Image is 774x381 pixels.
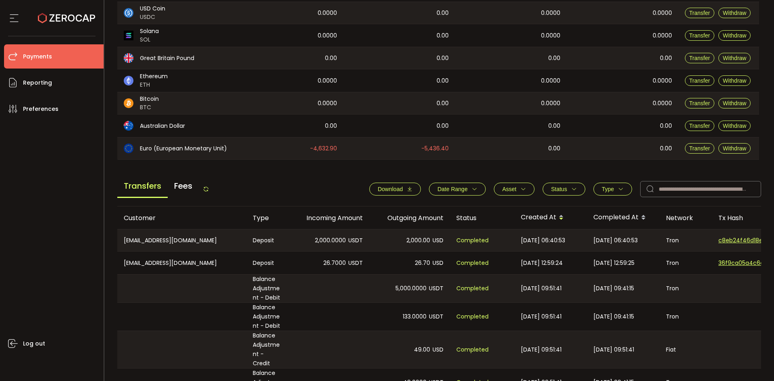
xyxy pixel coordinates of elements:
span: -5,436.40 [421,144,449,153]
span: 0.00 [437,31,449,40]
div: Tron [660,252,712,274]
span: Transfer [689,55,710,61]
span: 0.0000 [541,99,560,108]
img: sol_portfolio.png [124,31,133,40]
div: Outgoing Amount [369,213,450,223]
span: Type [602,186,614,192]
div: Incoming Amount [289,213,369,223]
div: Created At [514,211,587,225]
span: 0.00 [548,54,560,63]
button: Withdraw [718,121,751,131]
span: 0.00 [548,144,560,153]
span: 0.00 [660,144,672,153]
span: 5,000.0000 [395,284,427,293]
div: Status [450,213,514,223]
span: 0.0000 [318,31,337,40]
span: 0.00 [325,54,337,63]
span: Withdraw [723,145,746,152]
span: Withdraw [723,55,746,61]
button: Status [543,183,585,196]
span: [DATE] 09:41:15 [593,284,634,293]
button: Type [593,183,632,196]
span: USD Coin [140,4,165,13]
span: USD [433,236,443,245]
span: 0.0000 [541,8,560,18]
span: 0.00 [437,121,449,131]
span: Transfers [117,175,168,198]
span: SOL [140,35,159,44]
div: Tron [660,275,712,302]
div: Network [660,213,712,223]
span: Bitcoin [140,95,159,103]
span: Transfer [689,32,710,39]
span: 26.70 [415,258,430,268]
span: USDT [348,236,363,245]
span: 0.00 [437,76,449,85]
span: [DATE] 09:51:41 [593,345,634,354]
span: Completed [456,258,489,268]
span: 0.00 [437,99,449,108]
span: Withdraw [723,77,746,84]
span: Transfer [689,10,710,16]
span: Euro (European Monetary Unit) [140,144,227,153]
span: 0.0000 [653,99,672,108]
iframe: Chat Widget [734,342,774,381]
span: Asset [502,186,516,192]
button: Transfer [685,121,715,131]
span: Withdraw [723,10,746,16]
span: 49.00 [414,345,430,354]
button: Transfer [685,30,715,41]
span: 0.00 [660,121,672,131]
div: Completed At [587,211,660,225]
span: USDC [140,13,165,21]
span: [DATE] 12:59:24 [521,258,563,268]
span: Transfer [689,123,710,129]
span: Payments [23,51,52,62]
div: Tron [660,229,712,251]
span: 0.0000 [541,76,560,85]
button: Transfer [685,8,715,18]
div: Balance Adjustment - Debit [246,303,289,331]
span: [DATE] 09:51:41 [521,284,562,293]
span: [DATE] 09:51:41 [521,345,562,354]
span: 0.00 [437,54,449,63]
span: Reporting [23,77,52,89]
span: USDT [348,258,363,268]
span: Completed [456,284,489,293]
span: Solana [140,27,159,35]
div: Tron [660,303,712,331]
span: [DATE] 12:59:25 [593,258,635,268]
span: 0.0000 [318,99,337,108]
button: Withdraw [718,75,751,86]
span: 133.0000 [403,312,427,321]
span: Great Britain Pound [140,54,194,62]
button: Date Range [429,183,486,196]
button: Withdraw [718,143,751,154]
span: Withdraw [723,100,746,106]
span: Preferences [23,103,58,115]
button: Transfer [685,98,715,108]
span: 0.0000 [653,31,672,40]
span: 0.00 [437,8,449,18]
span: 0.0000 [653,76,672,85]
img: gbp_portfolio.svg [124,53,133,63]
img: usdc_portfolio.svg [124,8,133,18]
span: 2,000.00 [406,236,430,245]
span: 0.0000 [318,8,337,18]
div: [EMAIL_ADDRESS][DOMAIN_NAME] [117,252,246,274]
div: Deposit [246,229,289,251]
img: eth_portfolio.svg [124,76,133,85]
span: Ethereum [140,72,168,81]
span: Completed [456,345,489,354]
button: Asset [494,183,535,196]
span: -4,632.90 [310,144,337,153]
div: Customer [117,213,246,223]
span: Transfer [689,145,710,152]
img: eur_portfolio.svg [124,144,133,153]
div: Balance Adjustment - Debit [246,275,289,302]
span: 0.0000 [318,76,337,85]
span: 0.00 [660,54,672,63]
span: [DATE] 09:51:41 [521,312,562,321]
span: [DATE] 06:40:53 [593,236,638,245]
div: Fiat [660,331,712,368]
